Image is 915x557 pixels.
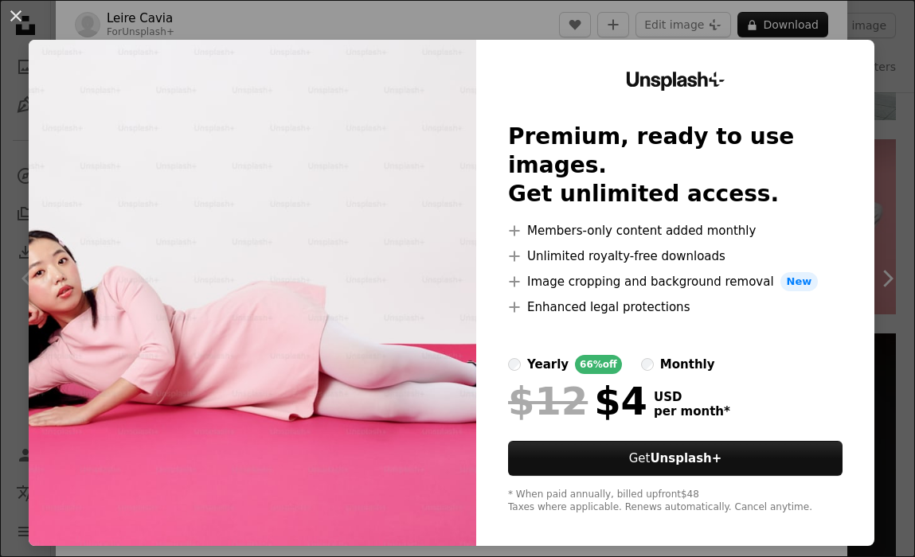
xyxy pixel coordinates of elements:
li: Members-only content added monthly [508,221,843,240]
div: 66% off [575,355,622,374]
li: Unlimited royalty-free downloads [508,247,843,266]
span: USD [654,390,730,404]
li: Image cropping and background removal [508,272,843,291]
div: * When paid annually, billed upfront $48 Taxes where applicable. Renews automatically. Cancel any... [508,489,843,514]
button: GetUnsplash+ [508,441,843,476]
div: $4 [508,380,647,422]
input: monthly [641,358,654,371]
strong: Unsplash+ [650,451,721,465]
span: per month * [654,404,730,419]
div: yearly [527,355,569,374]
h2: Premium, ready to use images. Get unlimited access. [508,123,843,208]
input: yearly66%off [508,358,521,371]
li: Enhanced legal protections [508,298,843,317]
div: monthly [660,355,715,374]
span: $12 [508,380,588,422]
span: New [780,272,819,291]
